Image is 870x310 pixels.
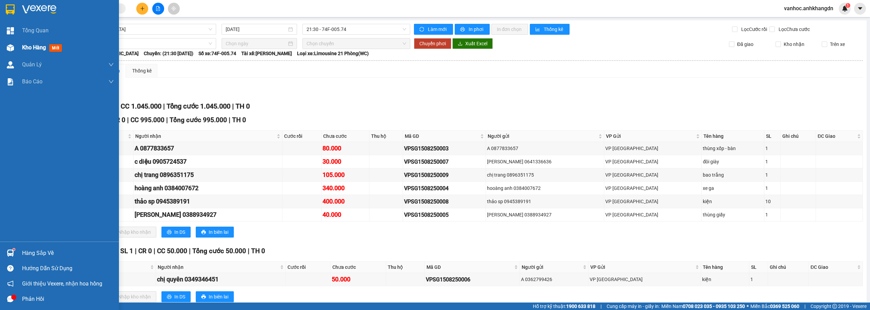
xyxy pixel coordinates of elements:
[7,61,14,68] img: warehouse-icon
[168,3,180,15] button: aim
[7,78,14,85] img: solution-icon
[22,44,46,51] span: Kho hàng
[847,3,849,8] span: 1
[566,304,595,309] strong: 1900 633 818
[734,40,756,48] span: Đã giao
[781,40,807,48] span: Kho nhận
[196,227,234,238] button: printerIn biên lai
[138,247,152,255] span: CR 0
[604,208,702,222] td: VP Sài Gòn
[701,262,749,273] th: Tên hàng
[22,294,114,304] div: Phản hồi
[811,263,856,271] span: ĐC Giao
[606,132,695,140] span: VP Gửi
[683,304,745,309] strong: 0708 023 035 - 0935 103 250
[781,131,816,142] th: Ghi chú
[229,116,230,124] span: |
[404,158,485,166] div: VPSG1508250007
[487,145,603,152] div: A 0877833657
[144,50,193,57] span: Chuyến: (21:30 [DATE])
[7,27,14,34] img: dashboard-icon
[154,247,155,255] span: |
[241,50,292,57] span: Tài xế: [PERSON_NAME]
[7,265,14,272] span: question-circle
[226,26,287,33] input: 15/08/2025
[251,247,265,255] span: TH 0
[174,228,185,236] span: In DS
[827,40,848,48] span: Trên xe
[135,210,281,219] div: [PERSON_NAME] 0388934927
[604,195,702,208] td: VP Sài Gòn
[132,67,152,75] div: Thống kê
[49,44,62,52] span: mới
[703,211,763,218] div: thùng giấy
[7,44,14,51] img: warehouse-icon
[765,145,779,152] div: 1
[804,303,805,310] span: |
[403,168,486,182] td: VPSG1508250009
[323,183,368,193] div: 340.000
[136,3,148,15] button: plus
[404,184,485,193] div: VPSG1508250004
[22,60,42,69] span: Quản Lý
[846,3,850,8] sup: 1
[307,24,406,34] span: 21:30 - 74F-005.74
[404,211,485,219] div: VPSG1508250005
[403,195,486,208] td: VPSG1508250008
[152,3,164,15] button: file-add
[854,3,866,15] button: caret-down
[605,158,701,165] div: VP [GEOGRAPHIC_DATA]
[544,26,564,33] span: Thống kê
[533,303,595,310] span: Hỗ trợ kỹ thuật:
[604,182,702,195] td: VP Sài Gòn
[604,142,702,155] td: VP Sài Gòn
[22,77,42,86] span: Báo cáo
[226,40,287,47] input: Chọn ngày
[465,40,487,47] span: Xuất Excel
[604,168,702,182] td: VP Sài Gòn
[776,26,811,33] span: Lọc Chưa cước
[7,249,14,257] img: warehouse-icon
[765,171,779,179] div: 1
[112,116,125,124] span: CR 0
[323,197,368,206] div: 400.000
[460,27,466,32] span: printer
[22,248,114,258] div: Hàng sắp về
[232,116,246,124] span: TH 0
[323,170,368,180] div: 105.000
[321,131,369,142] th: Chưa cước
[105,291,156,302] button: downloadNhập kho nhận
[156,6,160,11] span: file-add
[458,41,463,47] span: download
[605,184,701,192] div: VP [GEOGRAPHIC_DATA]
[703,145,763,152] div: thùng xốp - bàn
[158,263,279,271] span: Người nhận
[192,247,246,255] span: Tổng cước 50.000
[248,247,249,255] span: |
[105,227,156,238] button: downloadNhập kho nhận
[189,247,191,255] span: |
[419,27,425,32] span: sync
[163,102,165,110] span: |
[170,116,227,124] span: Tổng cước 995.000
[605,211,701,218] div: VP [GEOGRAPHIC_DATA]
[765,198,779,205] div: 10
[297,50,369,57] span: Loại xe: Limousine 21 Phòng(WC)
[7,296,14,302] span: message
[403,155,486,168] td: VPSG1508250007
[140,6,145,11] span: plus
[6,4,15,15] img: logo-vxr
[332,275,385,284] div: 50.000
[702,276,748,283] div: kiện
[428,26,448,33] span: Làm mới
[167,294,172,300] span: printer
[522,263,581,271] span: Người gửi
[201,230,206,235] span: printer
[31,24,212,34] span: Bến Xe Miền Đông Cũ - Đắk Nông
[779,4,839,13] span: vanhoc.anhkhangdn
[22,263,114,274] div: Hướng dẫn sử dụng
[747,305,749,308] span: ⚪️
[403,182,486,195] td: VPSG1508250004
[108,62,114,67] span: down
[414,24,453,35] button: syncLàm mới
